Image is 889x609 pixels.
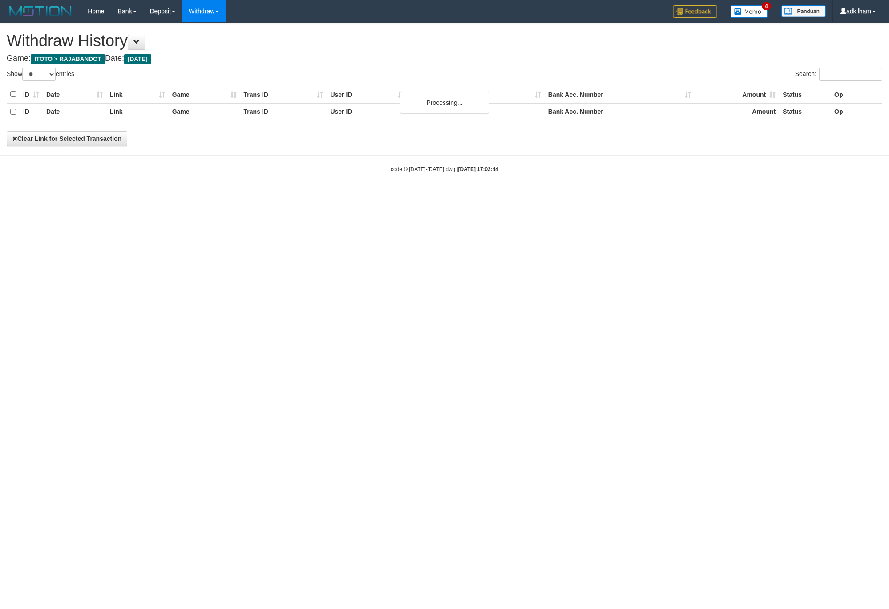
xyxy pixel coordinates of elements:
th: Trans ID [240,103,327,120]
th: Status [779,86,831,103]
strong: [DATE] 17:02:44 [458,166,498,172]
th: Game [169,86,240,103]
h4: Game: Date: [7,54,882,63]
th: Op [831,86,882,103]
th: Date [43,103,106,120]
th: User ID [327,103,408,120]
span: [DATE] [124,54,151,64]
select: Showentries [22,68,56,81]
img: Button%20Memo.svg [731,5,768,18]
th: Amount [695,103,779,120]
input: Search: [819,68,882,81]
th: Date [43,86,106,103]
th: Bank Acc. Name [408,86,545,103]
div: Processing... [400,92,489,114]
span: 4 [762,2,771,10]
img: panduan.png [781,5,826,17]
button: Clear Link for Selected Transaction [7,131,127,146]
label: Show entries [7,68,74,81]
label: Search: [795,68,882,81]
th: Amount [695,86,779,103]
th: Link [106,103,169,120]
span: ITOTO > RAJABANDOT [31,54,105,64]
th: Link [106,86,169,103]
th: Bank Acc. Number [545,103,695,120]
img: Feedback.jpg [673,5,717,18]
img: MOTION_logo.png [7,4,74,18]
th: ID [20,86,43,103]
th: Bank Acc. Number [545,86,695,103]
th: Game [169,103,240,120]
th: Trans ID [240,86,327,103]
small: code © [DATE]-[DATE] dwg | [391,166,498,172]
th: User ID [327,86,408,103]
th: Status [779,103,831,120]
th: Op [831,103,882,120]
h1: Withdraw History [7,32,882,50]
th: ID [20,103,43,120]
